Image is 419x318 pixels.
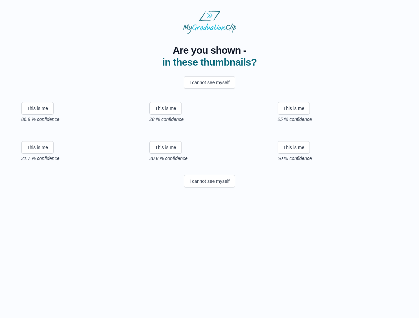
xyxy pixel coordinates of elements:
[149,141,182,154] button: This is me
[149,116,269,123] p: 28 % confidence
[21,116,141,123] p: 86.9 % confidence
[278,155,398,162] p: 20 % confidence
[184,76,235,89] button: I cannot see myself
[162,57,257,68] span: in these thumbnails?
[21,155,141,162] p: 21.7 % confidence
[183,11,236,34] img: MyGraduationClip
[184,175,235,187] button: I cannot see myself
[278,102,310,115] button: This is me
[278,141,310,154] button: This is me
[162,44,257,56] span: Are you shown -
[149,102,182,115] button: This is me
[149,155,269,162] p: 20.8 % confidence
[21,102,54,115] button: This is me
[21,141,54,154] button: This is me
[278,116,398,123] p: 25 % confidence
